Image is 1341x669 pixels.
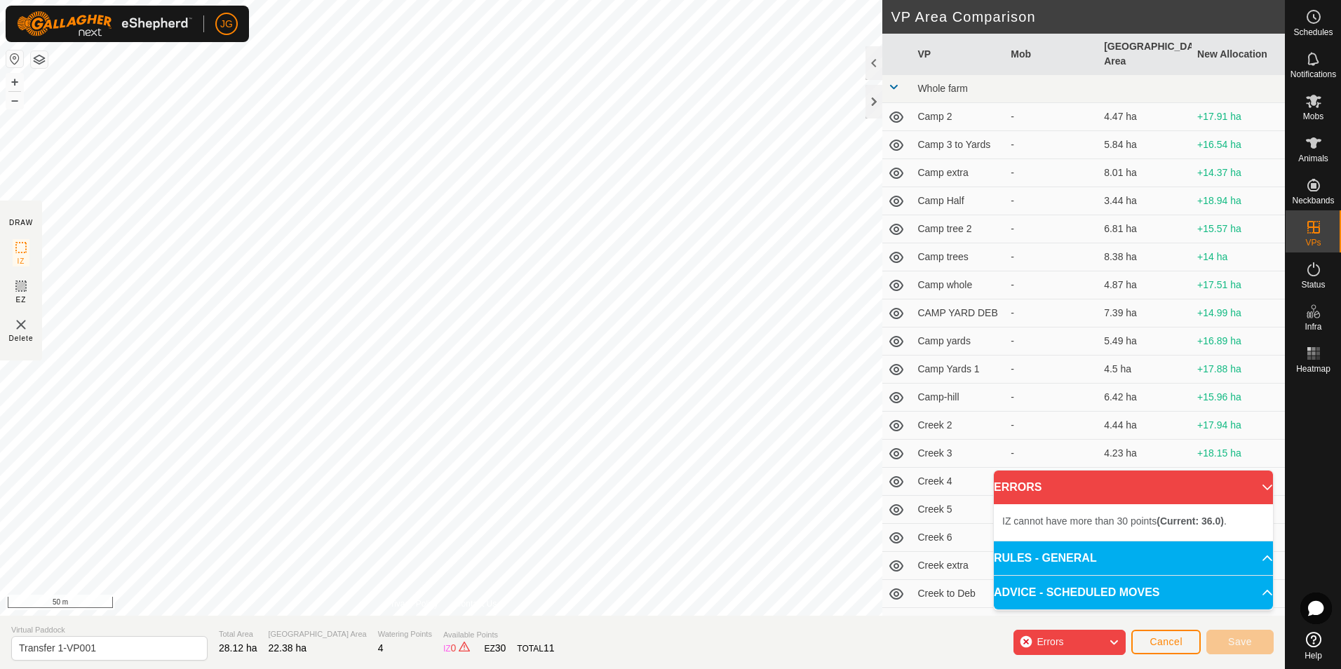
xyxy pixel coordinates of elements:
[912,440,1005,468] td: Creek 3
[1002,515,1227,527] span: IZ cannot have more than 30 points .
[1098,243,1192,271] td: 8.38 ha
[1098,131,1192,159] td: 5.84 ha
[1011,222,1093,236] div: -
[443,641,473,656] div: IZ
[1098,299,1192,327] td: 7.39 ha
[1098,468,1192,496] td: 4 ha
[994,479,1042,496] span: ERRORS
[912,327,1005,356] td: Camp yards
[1192,356,1285,384] td: +17.88 ha
[1305,238,1321,247] span: VPs
[912,608,1005,636] td: Dam half
[912,103,1005,131] td: Camp 2
[1037,636,1063,647] span: Errors
[1293,28,1333,36] span: Schedules
[1303,112,1323,121] span: Mobs
[1098,271,1192,299] td: 4.87 ha
[1098,384,1192,412] td: 6.42 ha
[912,187,1005,215] td: Camp Half
[378,628,432,640] span: Watering Points
[994,584,1159,601] span: ADVICE - SCHEDULED MOVES
[1192,271,1285,299] td: +17.51 ha
[6,74,23,90] button: +
[1192,384,1285,412] td: +15.96 ha
[994,576,1273,609] p-accordion-header: ADVICE - SCHEDULED MOVES
[1192,131,1285,159] td: +16.54 ha
[1011,137,1093,152] div: -
[1192,327,1285,356] td: +16.89 ha
[912,34,1005,75] th: VP
[1098,356,1192,384] td: 4.5 ha
[9,217,33,228] div: DRAW
[18,256,25,266] span: IZ
[219,642,257,654] span: 28.12 ha
[484,641,506,656] div: EZ
[1011,362,1093,377] div: -
[1296,365,1330,373] span: Heatmap
[1298,154,1328,163] span: Animals
[269,642,307,654] span: 22.38 ha
[455,597,497,610] a: Contact Us
[917,83,968,94] span: Whole farm
[1098,34,1192,75] th: [GEOGRAPHIC_DATA] Area
[1305,323,1321,331] span: Infra
[1157,515,1224,527] b: (Current: 36.0)
[1301,281,1325,289] span: Status
[1286,626,1341,665] a: Help
[269,628,367,640] span: [GEOGRAPHIC_DATA] Area
[6,50,23,67] button: Reset Map
[17,11,192,36] img: Gallagher Logo
[891,8,1285,25] h2: VP Area Comparison
[912,468,1005,496] td: Creek 4
[912,524,1005,552] td: Creek 6
[1192,440,1285,468] td: +18.15 ha
[1098,103,1192,131] td: 4.47 ha
[1192,243,1285,271] td: +14 ha
[912,215,1005,243] td: Camp tree 2
[1098,187,1192,215] td: 3.44 ha
[443,629,555,641] span: Available Points
[1011,334,1093,349] div: -
[912,243,1005,271] td: Camp trees
[1011,418,1093,433] div: -
[912,384,1005,412] td: Camp-hill
[517,641,554,656] div: TOTAL
[220,17,233,32] span: JG
[1192,159,1285,187] td: +14.37 ha
[1011,165,1093,180] div: -
[912,356,1005,384] td: Camp Yards 1
[495,642,506,654] span: 30
[1192,412,1285,440] td: +17.94 ha
[6,92,23,109] button: –
[386,597,438,610] a: Privacy Policy
[11,624,208,636] span: Virtual Paddock
[1011,446,1093,461] div: -
[912,299,1005,327] td: CAMP YARD DEB
[912,580,1005,608] td: Creek to Deb
[9,333,34,344] span: Delete
[1011,390,1093,405] div: -
[1150,636,1182,647] span: Cancel
[994,504,1273,541] p-accordion-content: ERRORS
[1098,412,1192,440] td: 4.44 ha
[1011,109,1093,124] div: -
[378,642,384,654] span: 4
[912,412,1005,440] td: Creek 2
[994,541,1273,575] p-accordion-header: RULES - GENERAL
[1131,630,1201,654] button: Cancel
[994,550,1097,567] span: RULES - GENERAL
[13,316,29,333] img: VP
[912,496,1005,524] td: Creek 5
[1305,651,1322,660] span: Help
[1192,187,1285,215] td: +18.94 ha
[1011,306,1093,320] div: -
[1011,194,1093,208] div: -
[544,642,555,654] span: 11
[1192,468,1285,496] td: +18.38 ha
[219,628,257,640] span: Total Area
[1192,103,1285,131] td: +17.91 ha
[912,552,1005,580] td: Creek extra
[451,642,457,654] span: 0
[1291,70,1336,79] span: Notifications
[1098,215,1192,243] td: 6.81 ha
